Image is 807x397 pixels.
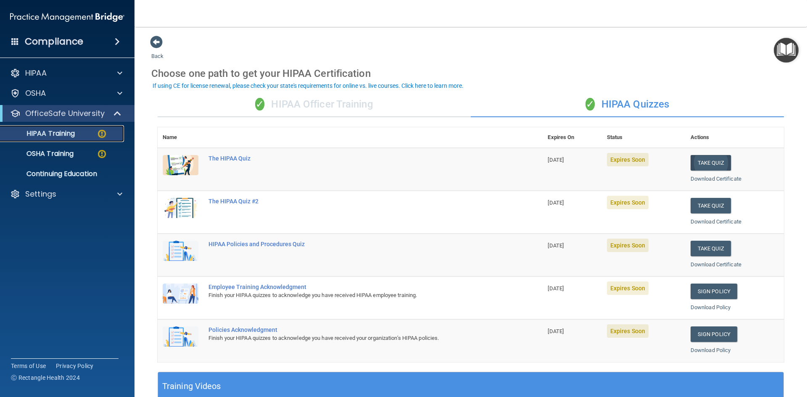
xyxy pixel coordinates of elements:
[548,328,564,334] span: [DATE]
[10,68,122,78] a: HIPAA
[97,149,107,159] img: warning-circle.0cc9ac19.png
[548,242,564,249] span: [DATE]
[208,326,501,333] div: Policies Acknowledgment
[774,38,799,63] button: Open Resource Center
[543,127,601,148] th: Expires On
[691,218,741,225] a: Download Certificate
[691,176,741,182] a: Download Certificate
[162,379,221,394] h5: Training Videos
[56,362,94,370] a: Privacy Policy
[208,198,501,205] div: The HIPAA Quiz #2
[25,88,46,98] p: OSHA
[607,324,649,338] span: Expires Soon
[208,333,501,343] div: Finish your HIPAA quizzes to acknowledge you have received your organization’s HIPAA policies.
[208,155,501,162] div: The HIPAA Quiz
[662,337,797,371] iframe: Drift Widget Chat Controller
[208,284,501,290] div: Employee Training Acknowledgment
[153,83,464,89] div: If using CE for license renewal, please check your state's requirements for online vs. live cours...
[10,9,124,26] img: PMB logo
[691,155,731,171] button: Take Quiz
[10,189,122,199] a: Settings
[602,127,686,148] th: Status
[151,82,465,90] button: If using CE for license renewal, please check your state's requirements for online vs. live cours...
[5,129,75,138] p: HIPAA Training
[25,36,83,47] h4: Compliance
[208,290,501,300] div: Finish your HIPAA quizzes to acknowledge you have received HIPAA employee training.
[158,92,471,117] div: HIPAA Officer Training
[151,61,790,86] div: Choose one path to get your HIPAA Certification
[607,196,649,209] span: Expires Soon
[158,127,203,148] th: Name
[5,150,74,158] p: OSHA Training
[607,153,649,166] span: Expires Soon
[25,68,47,78] p: HIPAA
[607,239,649,252] span: Expires Soon
[548,157,564,163] span: [DATE]
[25,189,56,199] p: Settings
[10,88,122,98] a: OSHA
[151,43,164,59] a: Back
[691,326,737,342] a: Sign Policy
[11,362,46,370] a: Terms of Use
[11,373,80,382] span: Ⓒ Rectangle Health 2024
[97,129,107,139] img: warning-circle.0cc9ac19.png
[208,241,501,247] div: HIPAA Policies and Procedures Quiz
[607,281,649,295] span: Expires Soon
[548,285,564,292] span: [DATE]
[255,98,264,110] span: ✓
[691,304,731,310] a: Download Policy
[548,200,564,206] span: [DATE]
[585,98,595,110] span: ✓
[10,108,122,118] a: OfficeSafe University
[471,92,784,117] div: HIPAA Quizzes
[25,108,105,118] p: OfficeSafe University
[686,127,784,148] th: Actions
[691,198,731,213] button: Take Quiz
[5,170,120,178] p: Continuing Education
[691,261,741,268] a: Download Certificate
[691,284,737,299] a: Sign Policy
[691,241,731,256] button: Take Quiz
